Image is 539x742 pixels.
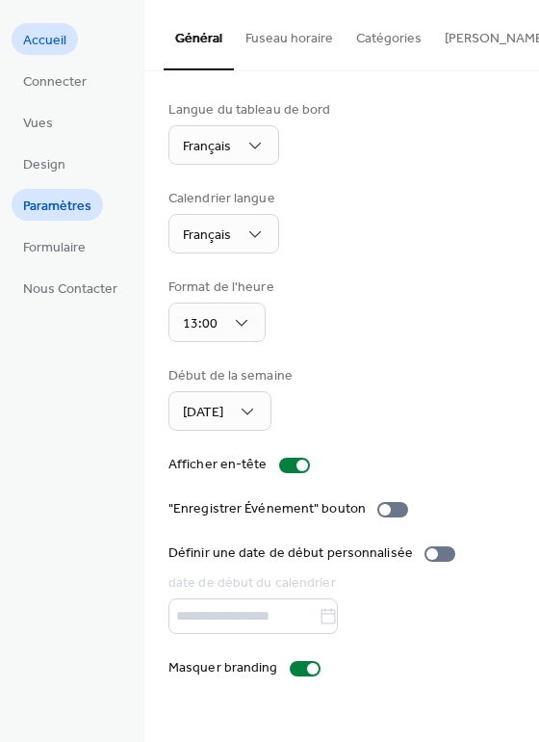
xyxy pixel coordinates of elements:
[183,134,231,160] span: Français
[168,100,331,120] div: Langue du tableau de bord
[168,366,293,386] div: Début de la semaine
[168,573,511,594] div: date de début du calendrier
[168,278,274,298] div: Format de l'heure
[168,543,413,564] div: Définir une date de début personnalisée
[12,106,64,138] a: Vues
[183,400,223,426] span: [DATE]
[168,658,278,678] div: Masquer branding
[12,189,103,221] a: Paramètres
[168,499,366,519] div: "Enregistrer Événement" bouton
[23,238,86,258] span: Formulaire
[12,230,97,262] a: Formulaire
[12,23,78,55] a: Accueil
[23,31,66,51] span: Accueil
[12,65,98,96] a: Connecter
[168,455,268,475] div: Afficher en-tête
[12,272,129,304] a: Nous Contacter
[23,155,65,175] span: Design
[183,311,218,337] span: 13:00
[183,223,231,249] span: Français
[12,147,77,179] a: Design
[23,197,91,217] span: Paramètres
[23,114,53,134] span: Vues
[23,279,117,300] span: Nous Contacter
[23,72,87,93] span: Connecter
[168,189,275,209] div: Calendrier langue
